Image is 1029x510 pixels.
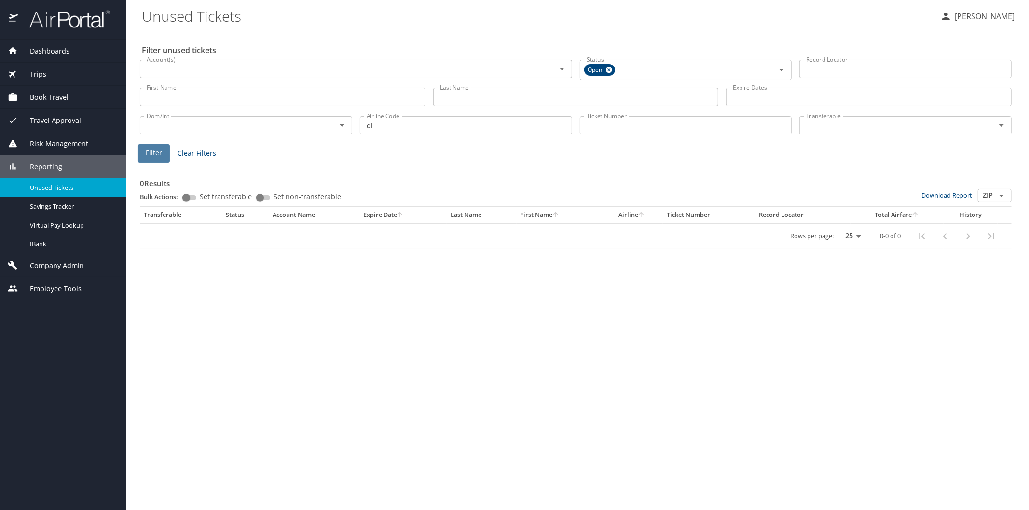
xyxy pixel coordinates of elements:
h3: 0 Results [140,172,1012,189]
p: 0-0 of 0 [880,233,901,239]
button: sort [553,212,560,218]
p: [PERSON_NAME] [952,11,1015,22]
button: sort [912,212,919,218]
span: Risk Management [18,138,88,149]
img: airportal-logo.png [19,10,110,28]
img: icon-airportal.png [9,10,19,28]
button: Filter [138,144,170,163]
button: sort [397,212,404,218]
button: Clear Filters [174,145,220,162]
th: Ticket Number [663,207,755,223]
div: Open [584,64,615,76]
table: custom pagination table [140,207,1012,249]
span: Filter [146,147,162,159]
th: Last Name [447,207,517,223]
span: Travel Approval [18,115,81,126]
th: Account Name [269,207,359,223]
span: Employee Tools [18,283,82,294]
th: Airline [601,207,663,223]
span: Unused Tickets [30,183,115,192]
span: Dashboards [18,46,69,56]
p: Rows per page: [790,233,834,239]
span: IBank [30,240,115,249]
span: Clear Filters [178,148,216,160]
span: Savings Tracker [30,202,115,211]
button: sort [638,212,645,218]
span: Reporting [18,161,62,172]
p: Bulk Actions: [140,192,186,201]
span: Open [584,65,608,75]
th: Record Locator [755,207,851,223]
h1: Unused Tickets [142,1,933,31]
h2: Filter unused tickets [142,42,1014,58]
button: Open [555,62,569,76]
span: Set non-transferable [274,193,341,200]
div: Transferable [144,211,218,219]
th: History [944,207,998,223]
span: Virtual Pay Lookup [30,221,115,230]
span: Set transferable [200,193,252,200]
th: First Name [517,207,601,223]
button: Open [775,63,788,77]
button: Open [335,119,349,132]
span: Book Travel [18,92,69,103]
a: Download Report [921,191,972,200]
select: rows per page [837,229,864,243]
span: Trips [18,69,46,80]
span: Company Admin [18,260,84,271]
button: Open [995,189,1008,202]
th: Status [222,207,269,223]
th: Expire Date [359,207,447,223]
button: [PERSON_NAME] [936,8,1018,25]
button: Open [995,119,1008,132]
th: Total Airfare [851,207,944,223]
